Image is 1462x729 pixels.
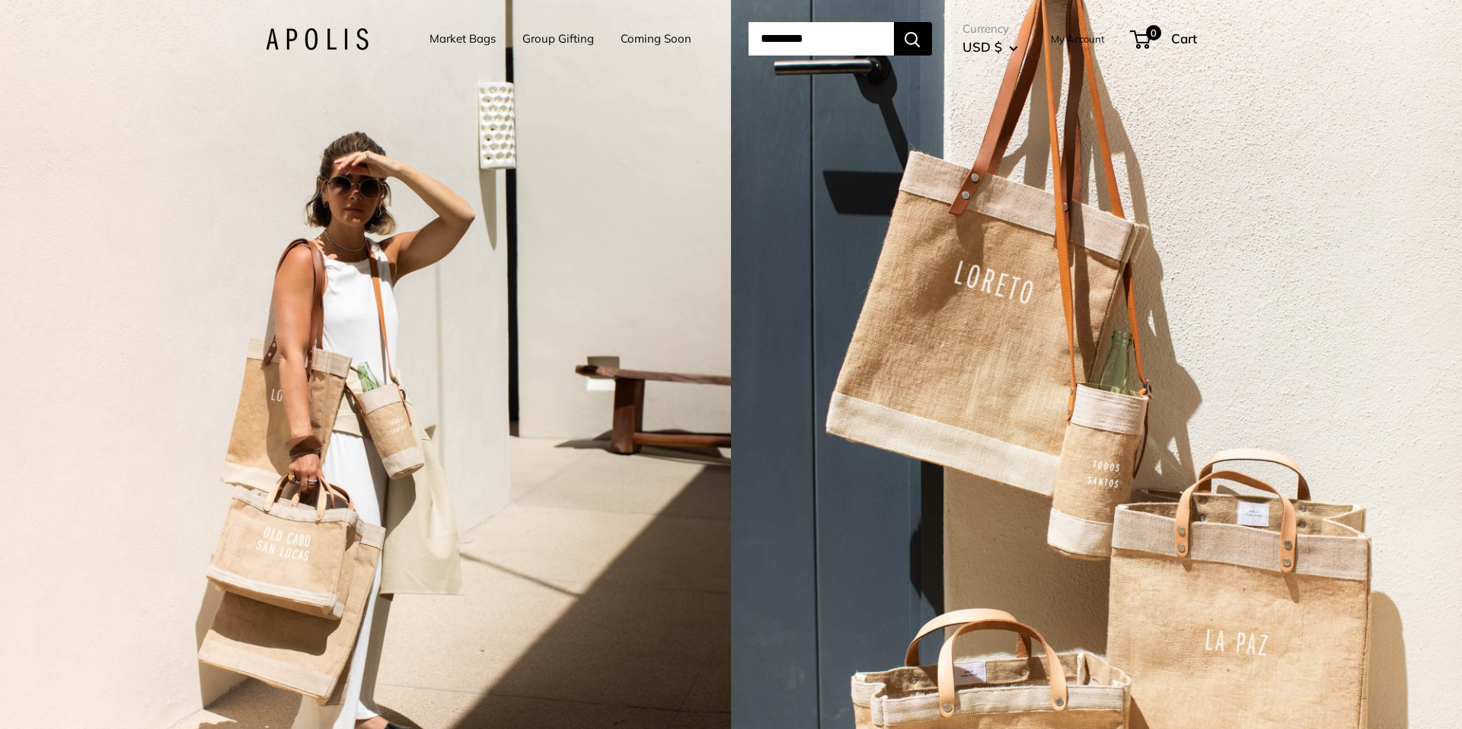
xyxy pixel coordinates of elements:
a: My Account [1051,30,1105,48]
span: Currency [962,18,1018,40]
a: Coming Soon [621,28,691,49]
img: Apolis [266,28,369,50]
a: 0 Cart [1132,27,1197,51]
span: USD $ [962,39,1002,55]
a: Group Gifting [522,28,594,49]
input: Search... [749,22,894,56]
button: Search [894,22,932,56]
span: Cart [1171,30,1197,46]
a: Market Bags [429,28,496,49]
span: 0 [1145,25,1160,40]
button: USD $ [962,35,1018,59]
